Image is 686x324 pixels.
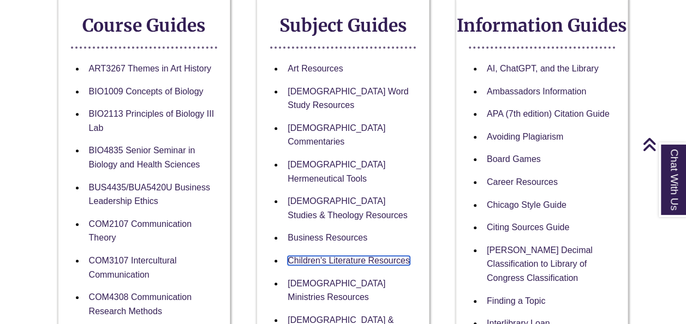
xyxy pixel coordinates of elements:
strong: Subject Guides [279,15,407,37]
a: BUS4435/BUA5420U Business Leadership Ethics [89,183,210,206]
a: COM4308 Communication Research Methods [89,292,192,316]
a: Children's Literature Resources [288,256,410,265]
a: Ambassadors Information [487,87,586,96]
a: Finding a Topic [487,296,545,305]
a: Art Resources [288,64,343,73]
a: Citing Sources Guide [487,223,569,232]
a: BIO4835 Senior Seminar in Biology and Health Sciences [89,146,200,169]
a: [DEMOGRAPHIC_DATA] Word Study Resources [288,87,408,110]
a: Chicago Style Guide [487,200,566,209]
a: Business Resources [288,233,367,242]
a: [DEMOGRAPHIC_DATA] Ministries Resources [288,279,385,302]
a: Career Resources [487,177,558,187]
a: [DEMOGRAPHIC_DATA] Studies & Theology Resources [288,196,407,220]
a: COM2107 Communication Theory [89,219,192,243]
a: [PERSON_NAME] Decimal Classification to Library of Congress Classification [487,245,593,283]
a: Avoiding Plagiarism [487,132,563,141]
a: COM3107 Intercultural Communication [89,256,177,279]
a: ART3267 Themes in Art History [89,64,211,73]
a: AI, ChatGPT, and the Library [487,64,599,73]
strong: Information Guides [457,15,627,37]
a: BIO1009 Concepts of Biology [89,87,204,96]
strong: Course Guides [82,15,206,37]
a: Back to Top [642,137,683,152]
a: APA (7th edition) Citation Guide [487,109,610,118]
a: [DEMOGRAPHIC_DATA] Commentaries [288,123,385,147]
a: [DEMOGRAPHIC_DATA] Hermeneutical Tools [288,160,385,183]
a: Board Games [487,154,541,164]
a: BIO2113 Principles of Biology III Lab [89,109,214,133]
